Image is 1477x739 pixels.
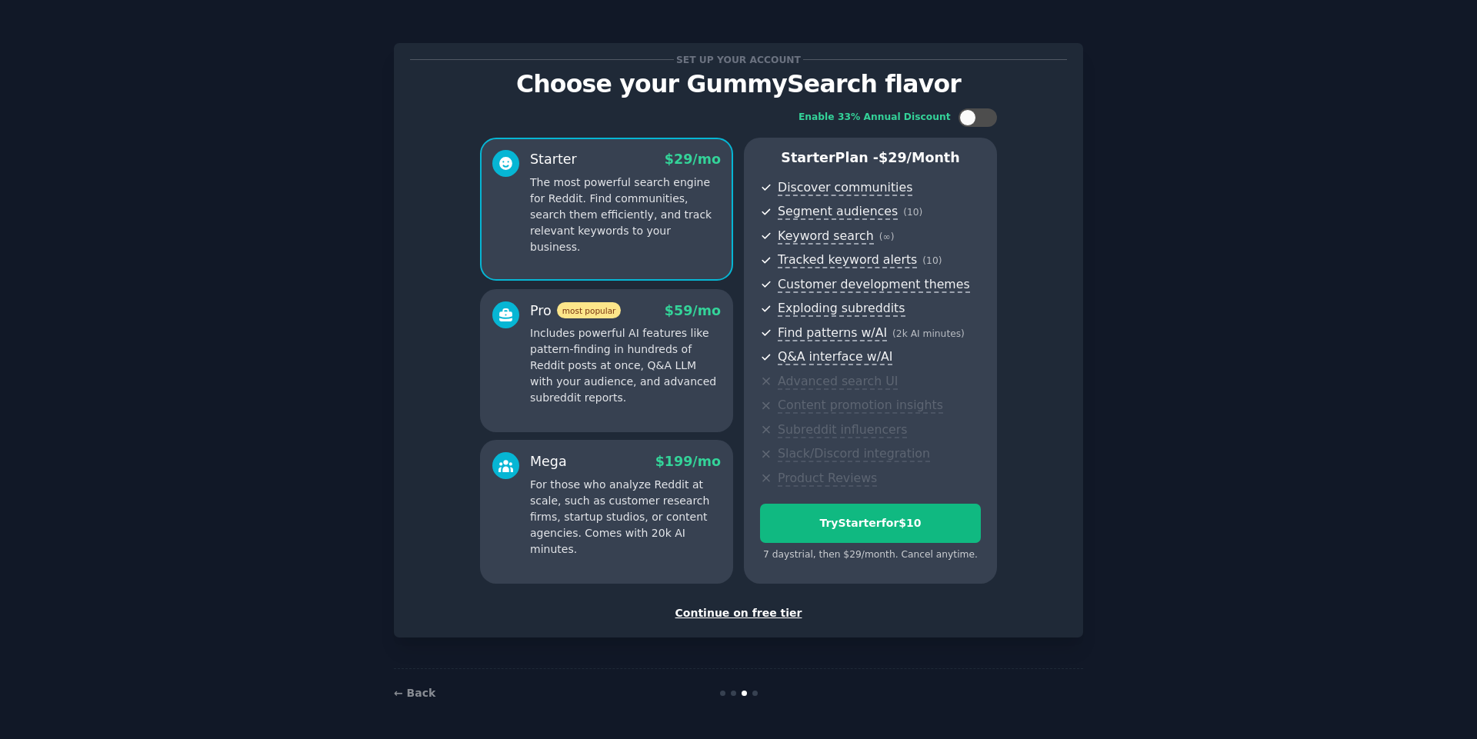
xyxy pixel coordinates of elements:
span: Find patterns w/AI [778,325,887,341]
p: Choose your GummySearch flavor [410,71,1067,98]
span: Content promotion insights [778,398,943,414]
span: most popular [557,302,622,318]
span: ( 10 ) [903,207,922,218]
span: $ 59 /mo [665,303,721,318]
div: Mega [530,452,567,471]
div: 7 days trial, then $ 29 /month . Cancel anytime. [760,548,981,562]
span: Q&A interface w/AI [778,349,892,365]
span: Product Reviews [778,471,877,487]
div: Continue on free tier [410,605,1067,621]
span: $ 29 /month [879,150,960,165]
span: Advanced search UI [778,374,898,390]
div: Starter [530,150,577,169]
p: Starter Plan - [760,148,981,168]
span: Exploding subreddits [778,301,905,317]
span: $ 199 /mo [655,454,721,469]
span: Discover communities [778,180,912,196]
a: ← Back [394,687,435,699]
p: For those who analyze Reddit at scale, such as customer research firms, startup studios, or conte... [530,477,721,558]
span: Customer development themes [778,277,970,293]
span: ( 2k AI minutes ) [892,328,965,339]
span: Segment audiences [778,204,898,220]
span: Tracked keyword alerts [778,252,917,268]
span: Subreddit influencers [778,422,907,438]
span: ( 10 ) [922,255,942,266]
button: TryStarterfor$10 [760,504,981,543]
span: $ 29 /mo [665,151,721,167]
div: Pro [530,301,621,321]
span: Set up your account [674,52,804,68]
span: Slack/Discord integration [778,446,930,462]
p: Includes powerful AI features like pattern-finding in hundreds of Reddit posts at once, Q&A LLM w... [530,325,721,406]
div: Try Starter for $10 [761,515,980,531]
span: Keyword search [778,228,874,245]
p: The most powerful search engine for Reddit. Find communities, search them efficiently, and track ... [530,175,721,255]
div: Enable 33% Annual Discount [799,111,951,125]
span: ( ∞ ) [879,231,895,242]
